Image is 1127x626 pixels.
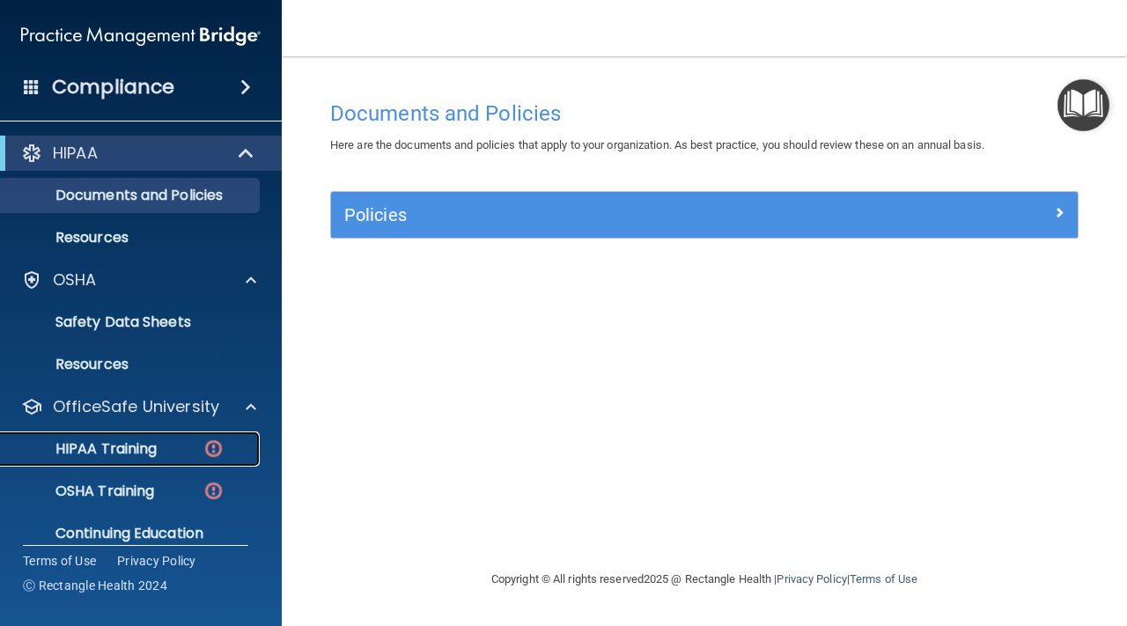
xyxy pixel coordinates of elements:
[21,143,255,164] a: HIPAA
[203,480,225,502] img: danger-circle.6113f641.png
[23,577,167,594] span: Ⓒ Rectangle Health 2024
[344,205,878,225] h5: Policies
[21,396,256,417] a: OfficeSafe University
[11,525,252,542] p: Continuing Education
[52,75,174,99] h4: Compliance
[11,356,252,373] p: Resources
[11,313,252,331] p: Safety Data Sheets
[1057,79,1109,131] button: Open Resource Center
[383,551,1026,608] div: Copyright © All rights reserved 2025 @ Rectangle Health | |
[822,501,1106,571] iframe: Drift Widget Chat Controller
[850,572,917,585] a: Terms of Use
[11,229,252,247] p: Resources
[53,269,97,291] p: OSHA
[203,438,225,460] img: danger-circle.6113f641.png
[11,482,154,500] p: OSHA Training
[53,396,219,417] p: OfficeSafe University
[330,102,1079,125] h4: Documents and Policies
[21,269,256,291] a: OSHA
[53,143,98,164] p: HIPAA
[11,440,157,458] p: HIPAA Training
[777,572,846,585] a: Privacy Policy
[344,201,1064,229] a: Policies
[330,138,984,151] span: Here are the documents and policies that apply to your organization. As best practice, you should...
[11,187,252,204] p: Documents and Policies
[23,552,96,570] a: Terms of Use
[21,18,261,54] img: PMB logo
[117,552,196,570] a: Privacy Policy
